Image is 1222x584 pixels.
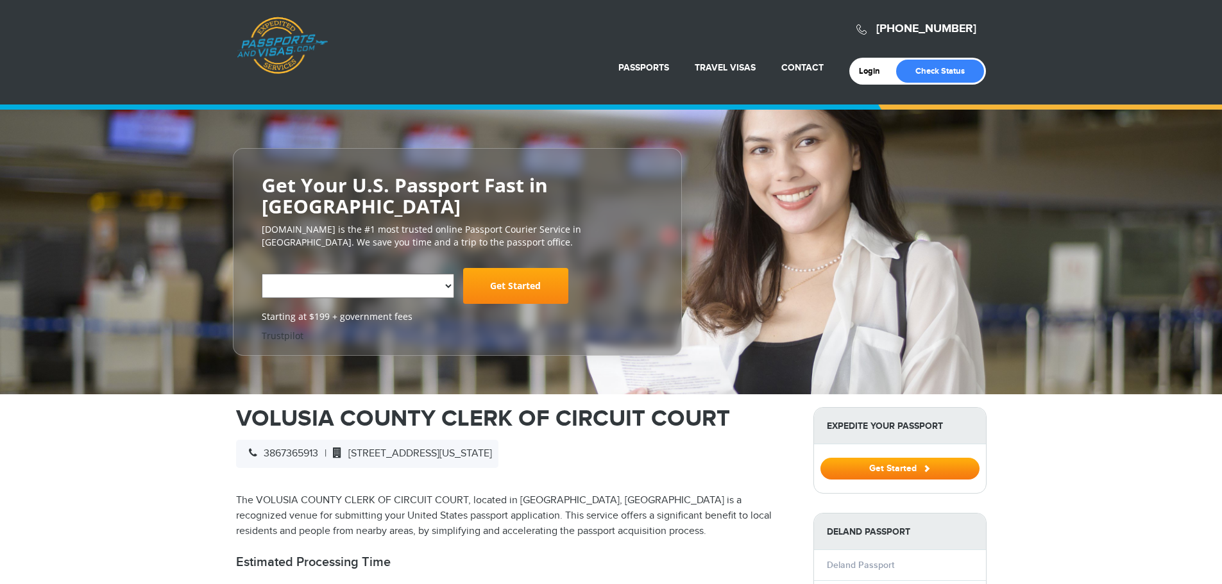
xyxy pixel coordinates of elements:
a: Passports & [DOMAIN_NAME] [237,17,328,74]
a: Travel Visas [695,62,756,73]
a: Check Status [896,60,984,83]
h2: Estimated Processing Time [236,555,794,570]
span: [STREET_ADDRESS][US_STATE] [327,447,492,460]
a: Contact [781,62,824,73]
p: The VOLUSIA COUNTY CLERK OF CIRCUIT COURT, located in [GEOGRAPHIC_DATA], [GEOGRAPHIC_DATA] is a r... [236,493,794,539]
p: [DOMAIN_NAME] is the #1 most trusted online Passport Courier Service in [GEOGRAPHIC_DATA]. We sav... [262,223,653,249]
div: | [236,440,498,468]
h2: Get Your U.S. Passport Fast in [GEOGRAPHIC_DATA] [262,174,653,217]
a: Trustpilot [262,330,303,342]
button: Get Started [820,458,980,480]
h1: VOLUSIA COUNTY CLERK OF CIRCUIT COURT [236,407,794,430]
span: Starting at $199 + government fees [262,310,653,323]
span: 3867365913 [242,447,318,460]
a: [PHONE_NUMBER] [876,22,976,36]
a: Get Started [463,268,568,304]
a: Login [859,66,889,76]
a: Passports [618,62,669,73]
strong: Deland Passport [814,513,986,550]
a: Get Started [820,463,980,473]
strong: Expedite Your Passport [814,408,986,444]
a: Deland Passport [827,560,894,571]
